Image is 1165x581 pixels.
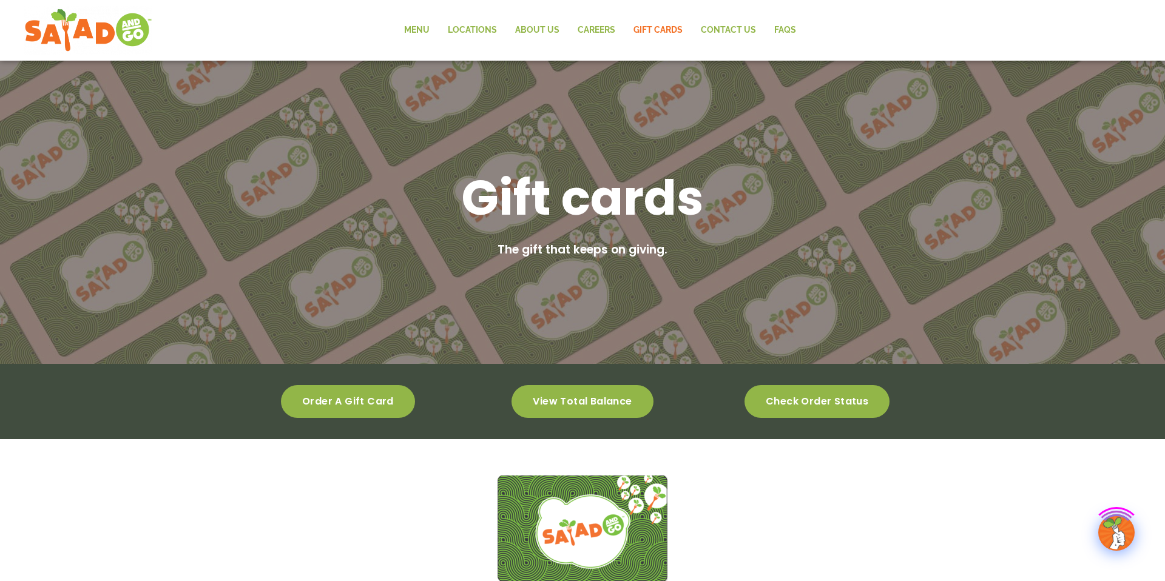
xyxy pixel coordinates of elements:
a: Careers [569,16,624,44]
a: Order a gift card [281,385,415,418]
a: View total balance [512,385,653,418]
span: Order a gift card [302,397,394,406]
h1: Gift cards [461,166,704,229]
h2: The gift that keeps on giving. [498,241,667,259]
span: View total balance [533,397,632,406]
a: Check order status [745,385,890,418]
a: About Us [506,16,569,44]
a: Menu [395,16,439,44]
a: GIFT CARDS [624,16,692,44]
img: new-SAG-logo-768×292 [24,6,152,55]
a: FAQs [765,16,805,44]
a: Contact Us [692,16,765,44]
span: Check order status [766,397,868,406]
nav: Menu [395,16,805,44]
a: Locations [439,16,506,44]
